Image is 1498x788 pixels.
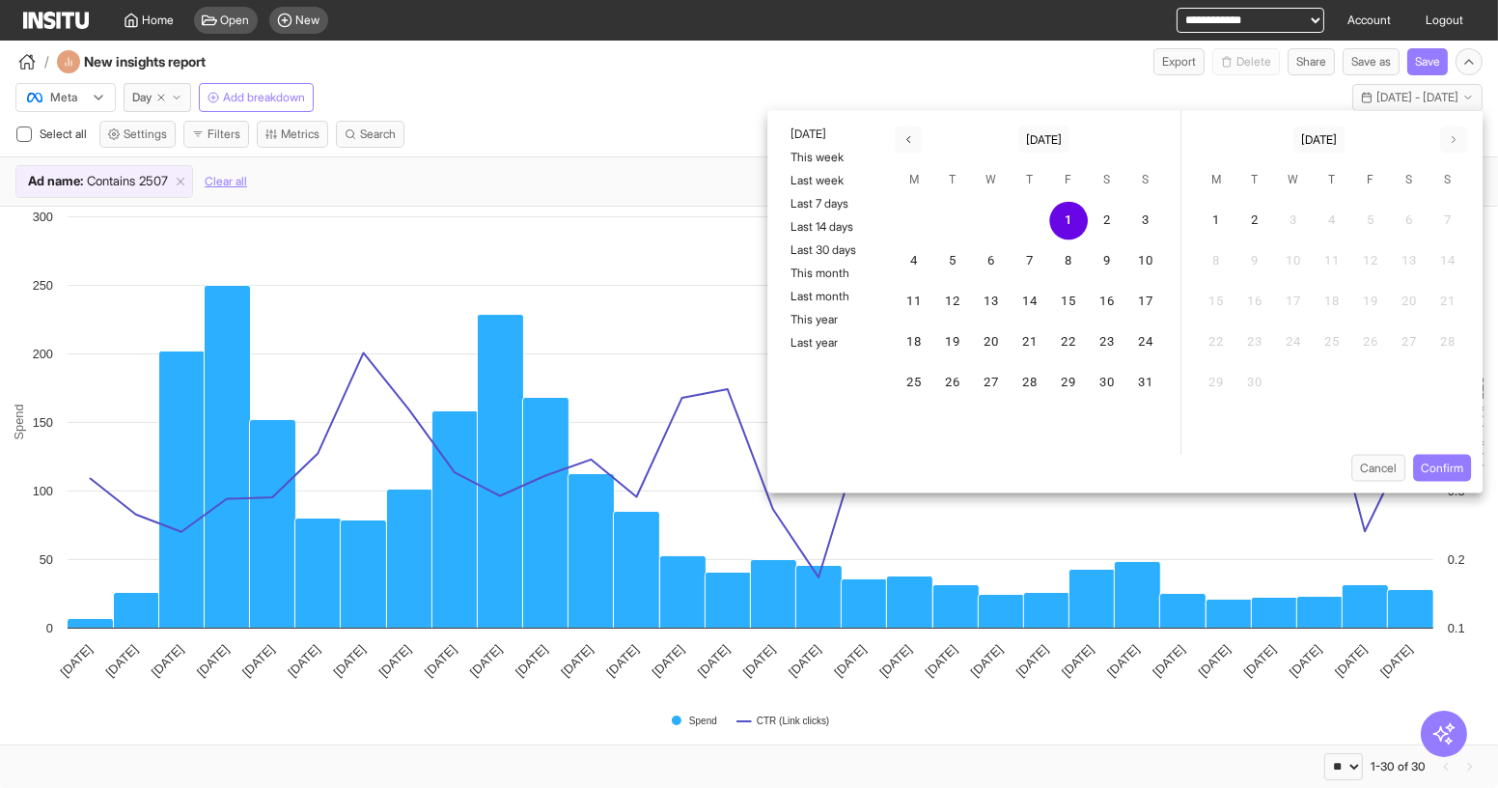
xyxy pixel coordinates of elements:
[1049,283,1088,322] button: 15
[895,242,933,281] button: 4
[33,484,53,498] text: 100
[779,239,868,262] button: Last 30 days
[779,331,868,354] button: Last year
[1011,364,1049,403] button: 28
[87,172,135,191] span: Contains
[1413,455,1471,482] button: Confirm
[1049,202,1088,240] button: 1
[199,83,314,112] button: Add breakdown
[376,642,414,680] tspan: [DATE]
[16,166,192,197] div: Ad name:Contains2507
[1088,242,1126,281] button: 9
[1392,161,1427,200] span: Saturday
[740,642,778,680] tspan: [DATE]
[1088,324,1126,362] button: 23
[779,192,868,215] button: Last 7 days
[1430,161,1465,200] span: Sunday
[1049,364,1088,403] button: 29
[422,642,459,680] tspan: [DATE]
[831,642,869,680] tspan: [DATE]
[1088,283,1126,322] button: 16
[183,121,249,148] button: Filters
[1448,484,1465,498] text: 0.3
[143,13,175,28] span: Home
[124,83,191,112] button: Day
[15,50,49,73] button: /
[124,127,167,142] span: Settings
[40,127,91,141] span: Select all
[1352,84,1483,111] button: [DATE] - [DATE]
[1013,161,1047,200] span: Thursday
[44,52,49,71] span: /
[1448,621,1465,635] text: 0.1
[467,642,505,680] tspan: [DATE]
[139,172,168,191] span: 2507
[257,121,328,148] button: Metrics
[1104,642,1142,680] tspan: [DATE]
[933,242,972,281] button: 5
[330,642,368,680] tspan: [DATE]
[603,642,641,680] tspan: [DATE]
[1241,642,1279,680] tspan: [DATE]
[33,210,53,224] text: 300
[1011,324,1049,362] button: 21
[757,716,829,726] text: CTR (Link clicks)
[1353,161,1388,200] span: Friday
[779,146,868,169] button: This week
[933,324,972,362] button: 19
[779,285,868,308] button: Last month
[1276,161,1311,200] span: Wednesday
[1407,48,1448,75] button: Save
[194,642,232,680] tspan: [DATE]
[1018,127,1069,154] button: [DATE]
[895,364,933,403] button: 25
[46,621,53,635] text: 0
[972,283,1011,322] button: 13
[1343,48,1400,75] button: Save as
[1150,642,1187,680] tspan: [DATE]
[1090,161,1124,200] span: Saturday
[933,283,972,322] button: 12
[779,215,868,239] button: Last 14 days
[239,642,277,680] tspan: [DATE]
[974,161,1009,200] span: Wednesday
[1237,161,1272,200] span: Tuesday
[1088,202,1126,240] button: 2
[1212,48,1280,75] span: You cannot delete a preset report.
[1472,376,1486,469] text: CTR (Link clicks)
[221,13,250,28] span: Open
[1371,759,1426,774] div: 1-30 of 30
[40,552,53,567] text: 50
[1199,161,1234,200] span: Monday
[1126,283,1165,322] button: 17
[1059,642,1096,680] tspan: [DATE]
[1235,202,1274,240] button: 2
[1153,48,1205,75] button: Export
[28,172,83,191] span: Ad name :
[84,52,258,71] h4: New insights report
[779,169,868,192] button: Last week
[57,50,258,73] div: New insights report
[1049,242,1088,281] button: 8
[558,642,596,680] tspan: [DATE]
[786,642,823,680] tspan: [DATE]
[895,324,933,362] button: 18
[1011,242,1049,281] button: 7
[897,161,931,200] span: Monday
[99,121,176,148] button: Settings
[1126,242,1165,281] button: 10
[1049,324,1088,362] button: 22
[1088,364,1126,403] button: 30
[935,161,970,200] span: Tuesday
[1448,552,1465,567] text: 0.2
[1126,324,1165,362] button: 24
[895,283,933,322] button: 11
[1128,161,1163,200] span: Sunday
[513,642,550,680] tspan: [DATE]
[12,405,26,440] text: Spend
[1126,364,1165,403] button: 31
[1287,642,1324,680] tspan: [DATE]
[296,13,320,28] span: New
[779,262,868,285] button: This month
[1288,48,1335,75] button: Share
